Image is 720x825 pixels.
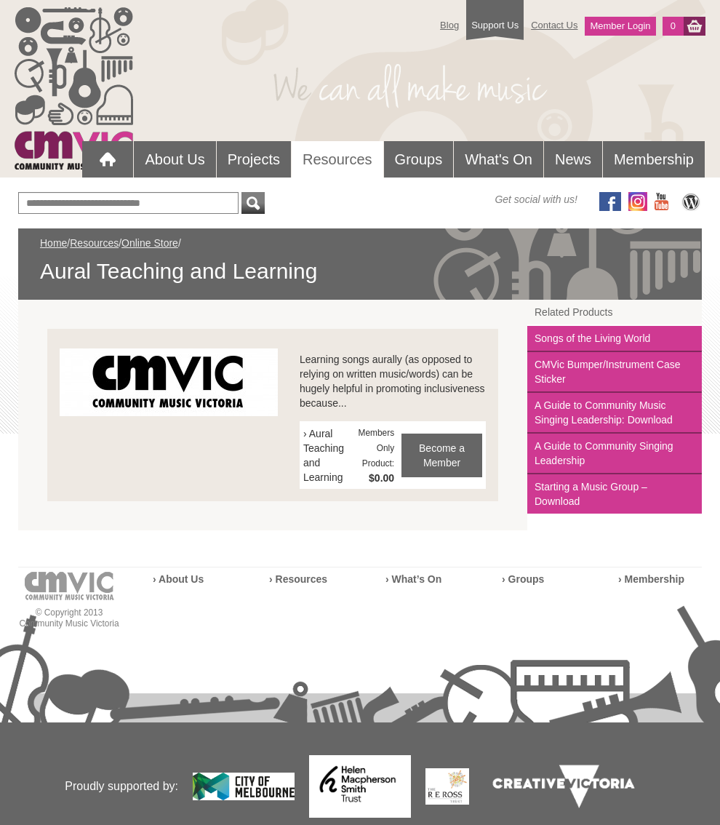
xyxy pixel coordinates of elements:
[680,192,702,211] img: CMVic Blog
[134,141,215,178] a: About Us
[40,237,67,249] a: Home
[425,768,469,805] img: The Re Ross Trust
[384,141,454,178] a: Groups
[60,348,278,416] img: CMV_logo_BW.Cropped.jpg
[628,192,647,211] img: icon-instagram.png
[303,426,359,485] span: › Aural Teaching and Learning
[454,141,543,178] a: What's On
[527,393,702,434] a: A Guide to Community Music Singing Leadership: Download
[292,141,383,178] a: Resources
[495,192,577,207] span: Get social with us!
[18,607,120,629] p: © Copyright 2013 Community Music Victoria
[217,141,291,178] a: Projects
[603,141,705,178] a: Membership
[585,17,655,36] a: Member Login
[193,773,295,801] img: City of Melbourne
[433,12,466,38] a: Blog
[524,12,585,38] a: Contact Us
[527,352,702,393] a: CMVic Bumper/Instrument Case Sticker
[618,573,684,585] a: › Membership
[269,573,327,585] a: › Resources
[385,573,441,585] a: › What’s On
[527,326,702,352] a: Songs of the Living World
[70,237,119,249] a: Resources
[369,472,394,484] strong: $0.00
[15,7,133,170] img: cmvic_logo.png
[527,434,702,474] a: A Guide to Community Singing Leadership
[401,434,482,477] a: Become a Member
[121,237,178,249] a: Online Store
[663,17,684,36] a: 0
[40,236,680,285] div: / / /
[359,428,395,469] span: Members Only Product:
[25,572,114,600] img: cmvic-logo-footer.png
[153,573,204,585] a: › About Us
[544,141,602,178] a: News
[484,756,644,817] img: Creative Victoria Logo
[502,573,544,585] a: › Groups
[527,300,702,326] a: Related Products
[309,755,411,818] img: Helen Macpherson Smith Trust
[527,474,702,514] a: Starting a Music Group – Download
[40,258,680,285] span: Aural Teaching and Learning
